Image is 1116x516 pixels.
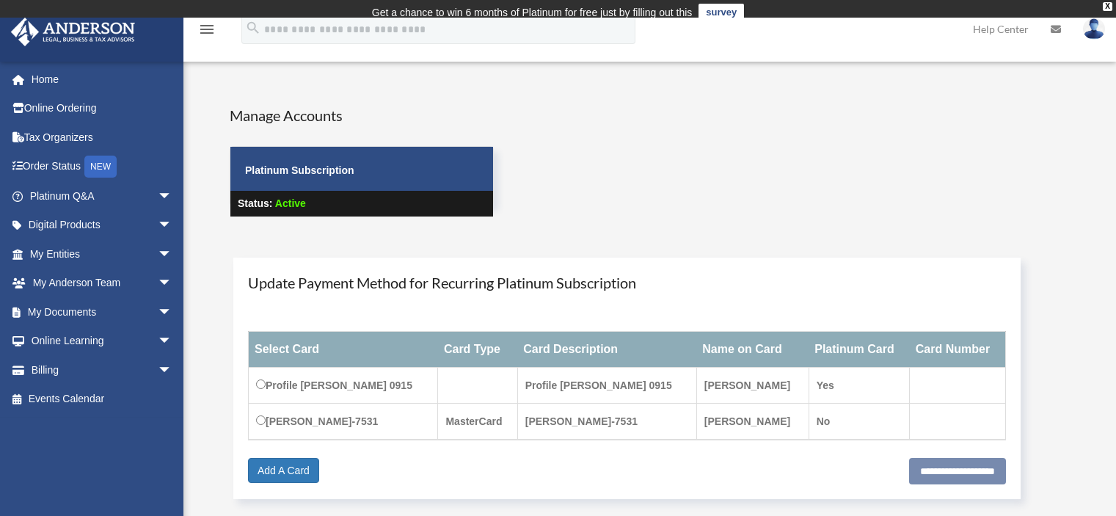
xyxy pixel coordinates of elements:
span: Active [275,197,306,209]
a: Billingarrow_drop_down [10,355,194,385]
td: [PERSON_NAME] [696,368,809,404]
th: Card Number [910,332,1005,368]
span: arrow_drop_down [158,355,187,385]
div: Get a chance to win 6 months of Platinum for free just by filling out this [372,4,693,21]
td: [PERSON_NAME]-7531 [517,404,696,440]
td: [PERSON_NAME] [696,404,809,440]
td: Yes [809,368,910,404]
span: arrow_drop_down [158,239,187,269]
a: My Entitiesarrow_drop_down [10,239,194,269]
a: Online Ordering [10,94,194,123]
div: close [1103,2,1112,11]
th: Platinum Card [809,332,910,368]
a: My Documentsarrow_drop_down [10,297,194,327]
strong: Platinum Subscription [245,164,354,176]
th: Card Description [517,332,696,368]
a: menu [198,26,216,38]
a: Platinum Q&Aarrow_drop_down [10,181,194,211]
a: Home [10,65,194,94]
h4: Update Payment Method for Recurring Platinum Subscription [248,272,1006,293]
a: My Anderson Teamarrow_drop_down [10,269,194,298]
th: Card Type [438,332,517,368]
h4: Manage Accounts [230,105,494,126]
td: Profile [PERSON_NAME] 0915 [249,368,438,404]
img: User Pic [1083,18,1105,40]
a: Online Learningarrow_drop_down [10,327,194,356]
th: Select Card [249,332,438,368]
span: arrow_drop_down [158,181,187,211]
img: Anderson Advisors Platinum Portal [7,18,139,46]
div: NEW [84,156,117,178]
span: arrow_drop_down [158,297,187,327]
span: arrow_drop_down [158,327,187,357]
a: Tax Organizers [10,123,194,152]
span: arrow_drop_down [158,269,187,299]
a: survey [699,4,744,21]
a: Events Calendar [10,385,194,414]
td: MasterCard [438,404,517,440]
i: menu [198,21,216,38]
td: [PERSON_NAME]-7531 [249,404,438,440]
a: Add A Card [248,458,319,483]
td: No [809,404,910,440]
td: Profile [PERSON_NAME] 0915 [517,368,696,404]
strong: Status: [238,197,272,209]
a: Order StatusNEW [10,152,194,182]
a: Digital Productsarrow_drop_down [10,211,194,240]
th: Name on Card [696,332,809,368]
span: arrow_drop_down [158,211,187,241]
i: search [245,20,261,36]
